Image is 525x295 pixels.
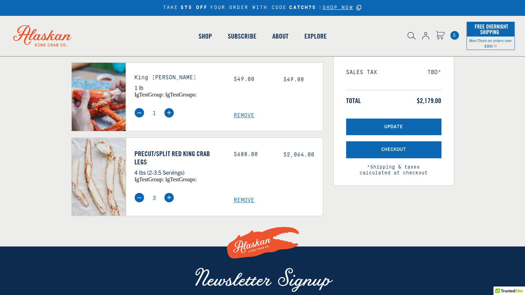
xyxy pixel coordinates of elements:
[234,197,323,204] a: Remove
[134,150,223,166] a: Precut/Split Red King Crab Legs
[422,32,429,40] img: account
[346,141,441,158] button: Checkout
[3,16,81,56] img: Alaskan King Crab Co. logo
[346,69,377,76] span: Sales Tax
[264,17,296,56] a: About
[346,96,361,105] span: Total
[450,31,459,40] span: 5
[450,31,459,40] a: Cart
[473,21,508,37] span: Free Overnight Shipping
[322,5,353,11] a: SHOP NOW
[296,17,334,56] a: Explore
[134,92,164,98] span: igTestGroup:
[165,92,196,98] span: igTestGroups:
[134,176,164,182] span: igTestGroup:
[165,176,196,182] span: igTestGroups:
[190,17,220,56] a: Shop
[469,38,512,48] span: Mon-Thurs on orders over $300
[417,96,441,105] span: $2,179.00
[134,83,223,92] p: 1 lb
[289,5,316,11] strong: CATCH75
[225,219,301,267] img: Alaskan King Crab Co. Logo
[72,138,126,216] img: Precut/Split Red King Crab Legs - 4 lbs (2-3.5 Servings)
[163,4,362,12] div: TAKE YOUR ORDER WITH CODE |
[407,32,415,40] img: search
[181,5,208,11] strong: $75 OFF
[234,76,273,83] div: $49.00
[134,168,223,177] p: 4 lbs (2-3.5 Servings)
[234,112,323,119] a: Remove
[346,158,441,176] span: *Shipping & taxes calculated at checkout
[283,77,304,83] span: $49.00
[134,74,223,81] h3: King [PERSON_NAME]
[322,5,353,10] span: SHOP NOW
[220,17,264,56] a: Subscribe
[72,63,126,131] img: King Crab Knuckles - 1 lb
[494,43,497,48] span: Shipping Notice Icon
[283,152,314,158] span: $2,064.00
[381,147,406,153] span: Checkout
[164,108,174,118] img: plus
[134,193,144,202] img: minus
[164,193,174,202] img: plus
[346,119,441,135] button: Update
[436,31,445,41] a: Cart
[134,108,144,118] img: minus
[234,151,273,158] div: $688.00
[384,124,403,130] span: Update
